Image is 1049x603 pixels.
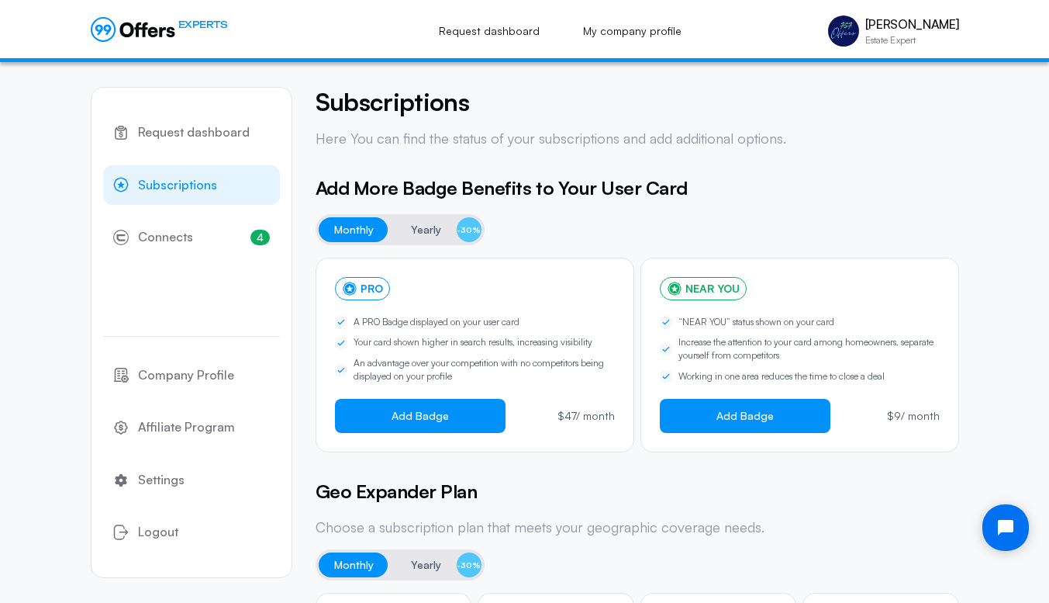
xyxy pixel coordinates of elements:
span: -30% [457,217,481,242]
button: Logout [103,512,280,553]
h5: Geo Expander Plan [316,477,959,505]
span: A PRO Badge displayed on your user card [354,316,519,329]
span: PRO [361,283,383,294]
a: Subscriptions [103,165,280,206]
a: Request dashboard [422,14,557,48]
button: Monthly [319,553,389,577]
span: Add Badge [392,410,449,422]
span: NEAR YOU [685,283,740,294]
button: Add Badge [660,399,830,433]
span: Increase the attention to your card among homeowners, separate yourself from competitors [678,336,940,362]
a: Affiliate Program [103,407,280,448]
span: Your card shown higher in search results, increasing visibility [354,336,592,349]
a: Company Profile [103,355,280,396]
span: “NEAR YOU” status shown on your card [678,316,834,329]
img: Vincent Talerico [828,16,859,47]
span: An advantage over your competition with no competitors being displayed on your profile [354,357,615,383]
span: Logout [138,522,178,542]
iframe: Tidio Chat [969,491,1042,564]
span: Company Profile [138,366,234,386]
a: EXPERTS [91,17,228,42]
span: Working in one area reduces the time to close a deal [678,370,885,383]
button: Yearly-30% [395,217,481,242]
span: Request dashboard [138,123,250,143]
button: Add Badge [335,399,506,433]
span: Settings [138,470,185,490]
h5: Add More Badge Benefits to Your User Card [316,174,959,202]
span: 4 [250,230,270,245]
a: Connects4 [103,217,280,258]
p: Estate Expert [865,36,959,45]
a: Settings [103,460,280,501]
p: $9 / month [887,411,940,421]
span: Connects [138,227,193,248]
p: Here You can find the status of your subscriptions and add additional options. [316,129,959,148]
span: Yearly [411,556,441,574]
span: Affiliate Program [138,418,235,438]
p: Choose a subscription plan that meets your geographic coverage needs. [316,518,959,537]
span: EXPERTS [178,17,228,32]
a: My company profile [566,14,699,48]
button: Monthly [319,217,389,242]
p: [PERSON_NAME] [865,17,959,32]
span: -30% [457,553,481,577]
span: Subscriptions [138,175,217,196]
span: Yearly [411,220,441,239]
h4: Subscriptions [316,87,959,116]
button: Yearly-30% [395,553,481,577]
span: Add Badge [716,410,774,422]
span: Monthly [334,220,374,239]
p: $47 / month [557,411,615,421]
a: Request dashboard [103,113,280,153]
span: Monthly [334,556,374,574]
